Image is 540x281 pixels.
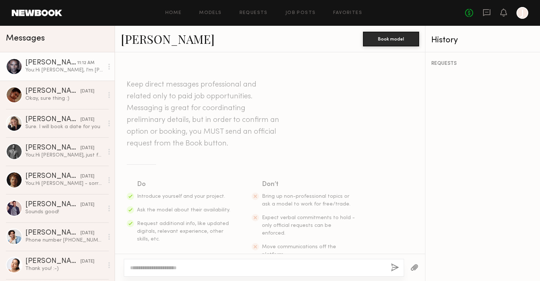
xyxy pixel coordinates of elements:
span: Ask the model about their availability. [137,208,230,212]
span: Bring up non-professional topics or ask a model to work for free/trade. [262,194,350,207]
div: Do [137,179,231,190]
div: Phone number [PHONE_NUMBER] Email [EMAIL_ADDRESS][DOMAIN_NAME] [25,237,104,244]
div: You: Hi [PERSON_NAME] - sorry for the late response but we figured it out, all set. Thanks again. [25,180,104,187]
a: [PERSON_NAME] [121,31,215,47]
div: 11:12 AM [77,60,94,67]
div: Thank you! :-) [25,265,104,272]
div: Sounds good! [25,208,104,215]
div: History [431,36,534,45]
div: [PERSON_NAME] [25,116,80,123]
div: REQUESTS [431,61,534,66]
div: [DATE] [80,173,94,180]
div: [DATE] [80,230,94,237]
span: Request additional info, like updated digitals, relevant experience, other skills, etc. [137,221,229,242]
span: Expect verbal commitments to hold - only official requests can be enforced. [262,215,355,236]
div: You: Hi [PERSON_NAME], I'm [PERSON_NAME] with Vacation® Sunscreen [URL][DOMAIN_NAME] We are casti... [25,67,104,74]
div: You: Hi [PERSON_NAME], just following up here! We're hoping to lock by EOW [25,152,104,159]
header: Keep direct messages professional and related only to paid job opportunities. Messaging is great ... [127,79,281,150]
div: [PERSON_NAME] [25,88,80,95]
a: J [516,7,528,19]
a: Models [199,11,222,15]
div: [PERSON_NAME] [25,229,80,237]
button: Book model [363,32,419,46]
div: [PERSON_NAME] [25,258,80,265]
span: Introduce yourself and your project. [137,194,225,199]
span: Move communications off the platform. [262,245,336,257]
span: Messages [6,34,45,43]
div: [DATE] [80,258,94,265]
a: Favorites [333,11,362,15]
a: Requests [240,11,268,15]
div: [PERSON_NAME] [25,201,80,208]
a: Job Posts [285,11,316,15]
a: Book model [363,35,419,42]
div: [DATE] [80,145,94,152]
div: Okay, sure thing :) [25,95,104,102]
div: Don’t [262,179,356,190]
div: [DATE] [80,116,94,123]
div: [PERSON_NAME] [25,144,80,152]
div: [PERSON_NAME] [25,173,80,180]
div: [PERSON_NAME] [25,59,77,67]
div: [DATE] [80,88,94,95]
a: Home [165,11,182,15]
div: Sure. I will book a date for you [25,123,104,130]
div: [DATE] [80,201,94,208]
